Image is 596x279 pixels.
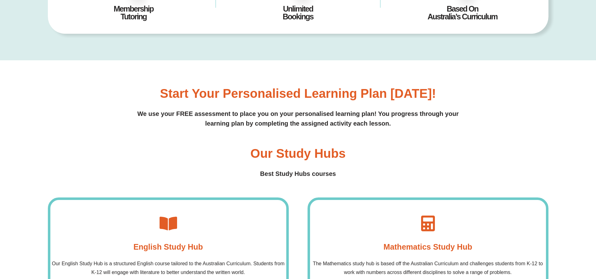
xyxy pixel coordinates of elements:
h4: Based On Australia’s Curriculum [390,5,535,21]
p: We use your FREE assessment to place you on your personalised learning plan! You progress through... [48,109,548,128]
h3: Our Study Hubs [250,147,345,160]
h4: Membership Tutoring [61,5,206,21]
h4: Unlimited Bookings [225,5,371,21]
h3: Start your personalised learning plan [DATE]! [160,87,436,100]
p: The Mathematics study hub is based off the Australian Curriculum and challenges students from K-1... [310,259,546,277]
iframe: Chat Widget [487,208,596,279]
h4: Best Study Hubs courses [48,169,548,179]
div: 聊天小工具 [487,208,596,279]
p: Our English Study Hub is a structured English course tailored to the Australian Curriculum. Stude... [50,259,286,277]
h4: English Study Hub​ [133,241,203,253]
h4: Mathematics Study Hub [384,241,472,253]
